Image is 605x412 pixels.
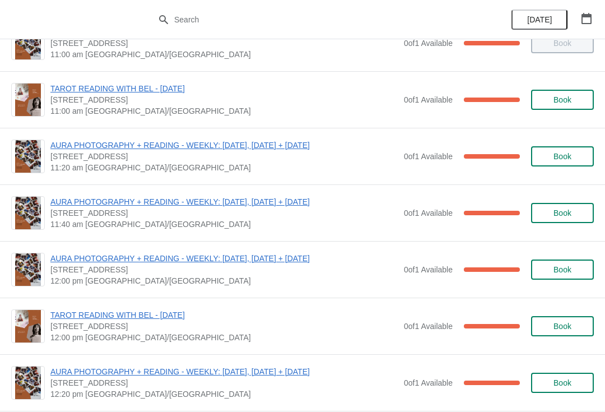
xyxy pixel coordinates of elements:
span: AURA PHOTOGRAPHY + READING - WEEKLY: [DATE], [DATE] + [DATE] [50,140,398,151]
span: AURA PHOTOGRAPHY + READING - WEEKLY: [DATE], [DATE] + [DATE] [50,196,398,207]
input: Search [174,10,454,30]
span: 12:00 pm [GEOGRAPHIC_DATA]/[GEOGRAPHIC_DATA] [50,275,398,286]
span: 12:20 pm [GEOGRAPHIC_DATA]/[GEOGRAPHIC_DATA] [50,388,398,400]
span: 11:00 am [GEOGRAPHIC_DATA]/[GEOGRAPHIC_DATA] [50,105,398,117]
span: 11:40 am [GEOGRAPHIC_DATA]/[GEOGRAPHIC_DATA] [50,219,398,230]
span: Book [553,322,571,331]
img: TAROT READING WITH BEL - 27TH SEPTEMBER | 74 Broadway Market, London, UK | 12:00 pm Europe/London [15,310,41,342]
span: Book [553,378,571,387]
button: Book [531,203,594,223]
span: Book [553,152,571,161]
span: [STREET_ADDRESS] [50,264,398,275]
img: AURA PHOTOGRAPHY + READING - WEEKLY: FRIDAY, SATURDAY + SUNDAY | 74 Broadway Market, London, UK |... [15,197,41,229]
span: 0 of 1 Available [404,209,453,217]
button: Book [531,90,594,110]
img: AURA PHOTOGRAPHY + READING - WEEKLY: FRIDAY, SATURDAY + SUNDAY | 74 Broadway Market, London, UK |... [15,27,41,59]
span: 0 of 1 Available [404,39,453,48]
img: TAROT READING WITH BEL - 27TH SEPTEMBER | 74 Broadway Market, London, UK | 11:00 am Europe/London [15,84,41,116]
button: Book [531,316,594,336]
span: 11:00 am [GEOGRAPHIC_DATA]/[GEOGRAPHIC_DATA] [50,49,398,60]
span: [STREET_ADDRESS] [50,207,398,219]
span: 0 of 1 Available [404,265,453,274]
button: [DATE] [511,10,567,30]
span: AURA PHOTOGRAPHY + READING - WEEKLY: [DATE], [DATE] + [DATE] [50,253,398,264]
img: AURA PHOTOGRAPHY + READING - WEEKLY: FRIDAY, SATURDAY + SUNDAY | 74 Broadway Market, London, UK |... [15,253,41,286]
button: Book [531,373,594,393]
span: AURA PHOTOGRAPHY + READING - WEEKLY: [DATE], [DATE] + [DATE] [50,366,398,377]
button: Book [531,146,594,166]
span: 0 of 1 Available [404,378,453,387]
span: [STREET_ADDRESS] [50,38,398,49]
span: [STREET_ADDRESS] [50,94,398,105]
span: TAROT READING WITH BEL - [DATE] [50,83,398,94]
span: 12:00 pm [GEOGRAPHIC_DATA]/[GEOGRAPHIC_DATA] [50,332,398,343]
span: Book [553,95,571,104]
span: 0 of 1 Available [404,152,453,161]
span: Book [553,209,571,217]
span: [STREET_ADDRESS] [50,151,398,162]
span: 11:20 am [GEOGRAPHIC_DATA]/[GEOGRAPHIC_DATA] [50,162,398,173]
span: Book [553,265,571,274]
span: [DATE] [527,15,552,24]
span: [STREET_ADDRESS] [50,377,398,388]
button: Book [531,260,594,280]
span: [STREET_ADDRESS] [50,321,398,332]
img: AURA PHOTOGRAPHY + READING - WEEKLY: FRIDAY, SATURDAY + SUNDAY | 74 Broadway Market, London, UK |... [15,140,41,173]
span: TAROT READING WITH BEL - [DATE] [50,309,398,321]
img: AURA PHOTOGRAPHY + READING - WEEKLY: FRIDAY, SATURDAY + SUNDAY | 74 Broadway Market, London, UK |... [15,367,41,399]
span: 0 of 1 Available [404,95,453,104]
span: 0 of 1 Available [404,322,453,331]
